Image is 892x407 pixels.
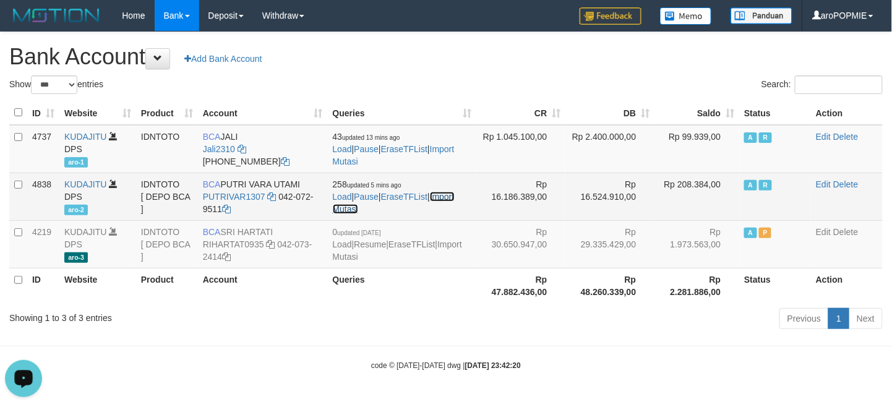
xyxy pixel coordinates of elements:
[31,75,77,94] select: Showentries
[833,132,858,142] a: Delete
[203,144,235,154] a: Jali2310
[388,239,435,249] a: EraseTFList
[759,180,771,191] span: Running
[64,157,88,168] span: aro-1
[9,45,883,69] h1: Bank Account
[816,132,831,142] a: Edit
[381,192,427,202] a: EraseTFList
[465,361,521,370] strong: [DATE] 23:42:20
[27,173,59,220] td: 4838
[328,101,477,125] th: Queries: activate to sort column ascending
[222,204,231,214] a: Copy 0420729511 to clipboard
[342,134,400,141] span: updated 13 mins ago
[281,156,289,166] a: Copy 6127014941 to clipboard
[654,268,739,303] th: Rp 2.281.886,00
[731,7,792,24] img: panduan.png
[477,268,566,303] th: Rp 47.882.436,00
[739,101,811,125] th: Status
[136,101,198,125] th: Product: activate to sort column ascending
[654,101,739,125] th: Saldo: activate to sort column ascending
[654,125,739,173] td: Rp 99.939,00
[198,268,328,303] th: Account
[565,101,654,125] th: DB: activate to sort column ascending
[198,101,328,125] th: Account: activate to sort column ascending
[27,220,59,268] td: 4219
[477,101,566,125] th: CR: activate to sort column ascending
[833,179,858,189] a: Delete
[654,173,739,220] td: Rp 208.384,00
[565,125,654,173] td: Rp 2.400.000,00
[354,144,379,154] a: Pause
[759,228,771,238] span: Paused
[222,252,231,262] a: Copy 0420732414 to clipboard
[333,132,455,166] span: | | |
[333,144,352,154] a: Load
[816,179,831,189] a: Edit
[828,308,849,329] a: 1
[136,173,198,220] td: IDNTOTO [ DEPO BCA ]
[833,227,858,237] a: Delete
[337,229,380,236] span: updated [DATE]
[203,179,221,189] span: BCA
[267,239,275,249] a: Copy RIHARTAT0935 to clipboard
[59,101,136,125] th: Website: activate to sort column ascending
[333,192,455,214] a: Import Mutasi
[198,173,328,220] td: PUTRI VARA UTAMI 042-072-9511
[477,220,566,268] td: Rp 30.650.947,00
[354,239,386,249] a: Resume
[759,132,771,143] span: Running
[333,132,400,142] span: 43
[27,268,59,303] th: ID
[203,227,221,237] span: BCA
[654,220,739,268] td: Rp 1.973.563,00
[9,75,103,94] label: Show entries
[744,228,757,238] span: Active
[354,192,379,202] a: Pause
[203,192,265,202] a: PUTRIVAR1307
[328,268,477,303] th: Queries
[477,125,566,173] td: Rp 1.045.100,00
[333,227,462,262] span: | | |
[811,101,883,125] th: Action
[739,268,811,303] th: Status
[59,220,136,268] td: DPS
[816,227,831,237] a: Edit
[333,144,455,166] a: Import Mutasi
[761,75,883,94] label: Search:
[64,132,106,142] a: KUDAJITU
[136,125,198,173] td: IDNTOTO
[5,5,42,42] button: Open LiveChat chat widget
[238,144,246,154] a: Copy Jali2310 to clipboard
[811,268,883,303] th: Action
[333,239,462,262] a: Import Mutasi
[176,48,270,69] a: Add Bank Account
[849,308,883,329] a: Next
[565,220,654,268] td: Rp 29.335.429,00
[64,205,88,215] span: aro-2
[27,101,59,125] th: ID: activate to sort column ascending
[59,173,136,220] td: DPS
[64,252,88,263] span: aro-3
[27,125,59,173] td: 4737
[64,179,106,189] a: KUDAJITU
[347,182,401,189] span: updated 5 mins ago
[59,268,136,303] th: Website
[565,268,654,303] th: Rp 48.260.339,00
[381,144,427,154] a: EraseTFList
[136,220,198,268] td: IDNTOTO [ DEPO BCA ]
[779,308,829,329] a: Previous
[59,125,136,173] td: DPS
[203,132,221,142] span: BCA
[371,361,521,370] small: code © [DATE]-[DATE] dwg |
[333,192,352,202] a: Load
[333,179,455,214] span: | | |
[9,307,362,324] div: Showing 1 to 3 of 3 entries
[203,239,264,249] a: RIHARTAT0935
[477,173,566,220] td: Rp 16.186.389,00
[333,179,401,189] span: 258
[198,125,328,173] td: JALI [PHONE_NUMBER]
[580,7,641,25] img: Feedback.jpg
[744,132,757,143] span: Active
[333,239,352,249] a: Load
[198,220,328,268] td: SRI HARTATI 042-073-2414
